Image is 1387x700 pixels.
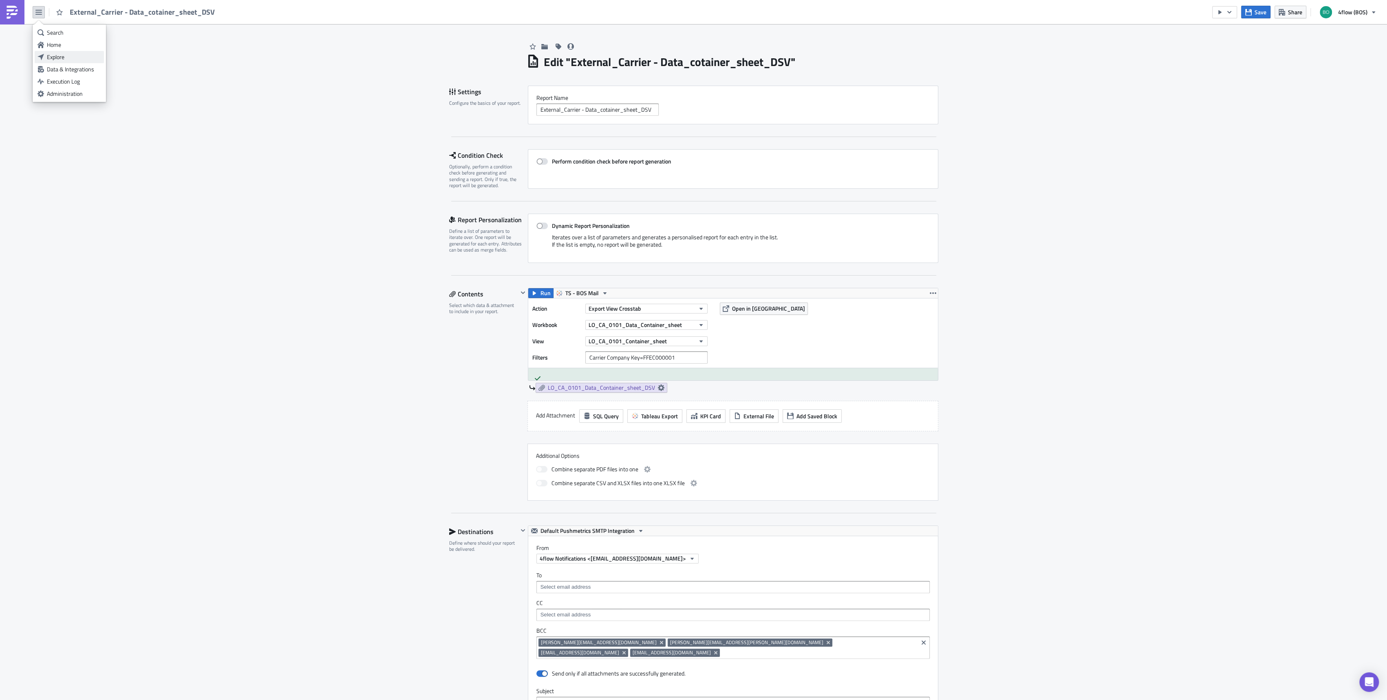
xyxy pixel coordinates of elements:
span: SQL Query [593,412,619,420]
button: Remove Tag [712,649,720,657]
span: Run [540,288,551,298]
span: KPI Card [700,412,721,420]
span: LO_CA_0101_Data_Container_sheet [589,320,682,329]
span: Combine separate CSV and XLSX files into one XLSX file [551,478,685,488]
p: This is an automated email. Please don't reply to this. In case of questions do not hesitate to c... [3,21,389,34]
div: Define where should your report be delivered. [449,540,518,552]
label: Filters [532,351,581,364]
button: Remove Tag [658,638,666,647]
div: Data & Integrations [47,65,101,73]
div: Execution Log [47,77,101,86]
button: Save [1241,6,1270,18]
button: Tableau Export [627,409,682,423]
body: Rich Text Area. Press ALT-0 for help. [3,3,389,52]
div: Select which data & attachment to include in your report. [449,302,518,315]
div: Settings [449,86,528,98]
p: Your 4flow team [3,46,389,52]
button: Hide content [518,526,528,535]
span: LO_CA_0101_Data_Container_sheet_DSV [548,384,655,391]
button: SQL Query [579,409,623,423]
button: Remove Tag [825,638,832,647]
img: PushMetrics [6,6,19,19]
button: Open in [GEOGRAPHIC_DATA] [720,303,808,315]
input: Select em ail add ress [538,583,927,591]
span: Share [1288,8,1302,16]
button: LO_CA_0101_Data_Container_sheet [585,320,708,330]
div: Send only if all attachments are successfully generated. [552,670,686,677]
label: BCC [536,627,930,634]
label: Add Attachment [536,409,575,422]
label: View [532,335,581,347]
span: 4flow (BOS) [1338,8,1367,16]
span: Save [1255,8,1266,16]
span: Tableau Export [641,412,678,420]
label: To [536,572,930,579]
button: Remove Tag [621,649,628,657]
input: Select em ail add ress [538,611,927,619]
span: [PERSON_NAME][EMAIL_ADDRESS][PERSON_NAME][DOMAIN_NAME] [670,639,823,646]
label: Additional Options [536,452,930,459]
button: Share [1275,6,1306,18]
div: Optionally, perform a condition check before generating and sending a report. Only if true, the r... [449,163,523,189]
div: Report Personalization [449,214,528,226]
div: Home [47,41,101,49]
label: Workbook [532,319,581,331]
div: Contents [449,288,518,300]
div: Open Intercom Messenger [1359,672,1379,692]
label: Report Nam﻿e [536,94,930,102]
div: Administration [47,90,101,98]
span: [PERSON_NAME][EMAIL_ADDRESS][DOMAIN_NAME] [541,639,657,646]
button: Default Pushmetrics SMTP Integration [528,526,647,536]
p: Hello together, [3,3,389,10]
button: Clear selected items [919,638,928,647]
p: please find attached the daily container data for the invoicing tool. [3,12,389,19]
button: KPI Card [686,409,725,423]
button: LO_CA_0101_Container_sheet [585,336,708,346]
span: Default Pushmetrics SMTP Integration [540,526,635,536]
img: Avatar [1319,5,1333,19]
button: 4flow Notifications <[EMAIL_ADDRESS][DOMAIN_NAME]> [536,554,699,563]
button: Export View Crosstab [585,304,708,314]
span: Export View Crosstab [589,304,641,313]
label: Subject [536,687,930,695]
span: External_Carrier - Data_cotainer_sheet_DSV [70,7,216,17]
span: Open in [GEOGRAPHIC_DATA] [732,304,805,313]
label: Action [532,303,581,315]
div: Configure the basics of your report. [449,100,523,106]
button: External File [730,409,778,423]
span: Add Saved Block [796,412,837,420]
strong: Dynamic Report Personalization [552,221,630,230]
span: 4flow Notifications <[EMAIL_ADDRESS][DOMAIN_NAME]> [540,554,686,563]
input: Filter1=Value1&... [585,351,708,364]
button: Run [528,288,553,298]
span: External File [743,412,774,420]
span: TS - BOS Mail [565,288,599,298]
button: Hide content [518,288,528,298]
div: Condition Check [449,149,528,161]
span: [EMAIL_ADDRESS][DOMAIN_NAME] [633,649,711,656]
span: Combine separate PDF files into one [551,464,638,474]
strong: Perform condition check before report generation [552,157,671,166]
span: [EMAIL_ADDRESS][DOMAIN_NAME] [541,649,619,656]
button: TS - BOS Mail [553,288,611,298]
div: Iterates over a list of parameters and generates a personalised report for each entry in the list... [536,234,930,254]
label: CC [536,599,930,607]
button: Add Saved Block [783,409,842,423]
span: LO_CA_0101_Container_sheet [589,337,667,345]
p: Kind regards [3,37,389,43]
label: From [536,544,938,552]
div: Destinations [449,526,518,538]
h1: Edit " External_Carrier - Data_cotainer_sheet_DSV " [544,55,796,69]
div: Explore [47,53,101,61]
div: Define a list of parameters to iterate over. One report will be generated for each entry. Attribu... [449,228,523,253]
div: Search [47,29,101,37]
a: LO_CA_0101_Data_Container_sheet_DSV [536,383,667,393]
button: 4flow (BOS) [1315,3,1381,21]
